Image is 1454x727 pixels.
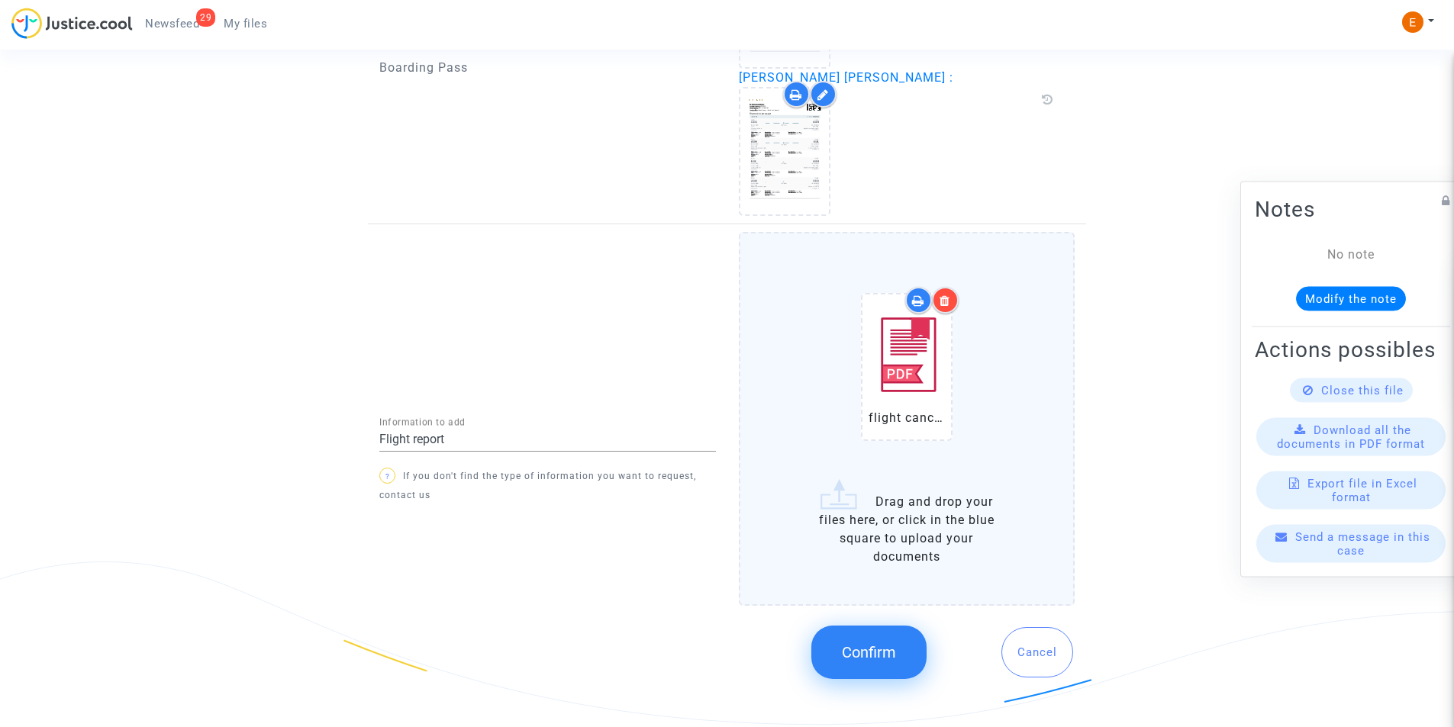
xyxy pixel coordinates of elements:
[11,8,133,39] img: jc-logo.svg
[1295,529,1430,557] span: Send a message in this case
[811,626,927,679] button: Confirm
[224,17,267,31] span: My files
[1402,11,1423,33] img: ACg8ocIeiFvHKe4dA5oeRFd_CiCnuxWUEc1A2wYhRJE3TTWt=s96-c
[379,467,716,505] p: If you don't find the type of information you want to request, contact us
[379,58,716,77] p: Boarding Pass
[1001,627,1073,677] button: Cancel
[133,12,211,35] a: 29Newsfeed
[1255,195,1447,222] h2: Notes
[1277,423,1425,450] span: Download all the documents in PDF format
[145,17,199,31] span: Newsfeed
[385,472,390,481] span: ?
[1321,383,1404,397] span: Close this file
[842,643,896,661] span: Confirm
[211,12,279,35] a: My files
[1255,336,1447,362] h2: Actions possibles
[1278,245,1424,263] div: No note
[1307,476,1417,503] span: Export file in Excel format
[1296,286,1406,310] button: Modify the note
[196,8,215,27] div: 29
[739,70,953,85] span: [PERSON_NAME] [PERSON_NAME] :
